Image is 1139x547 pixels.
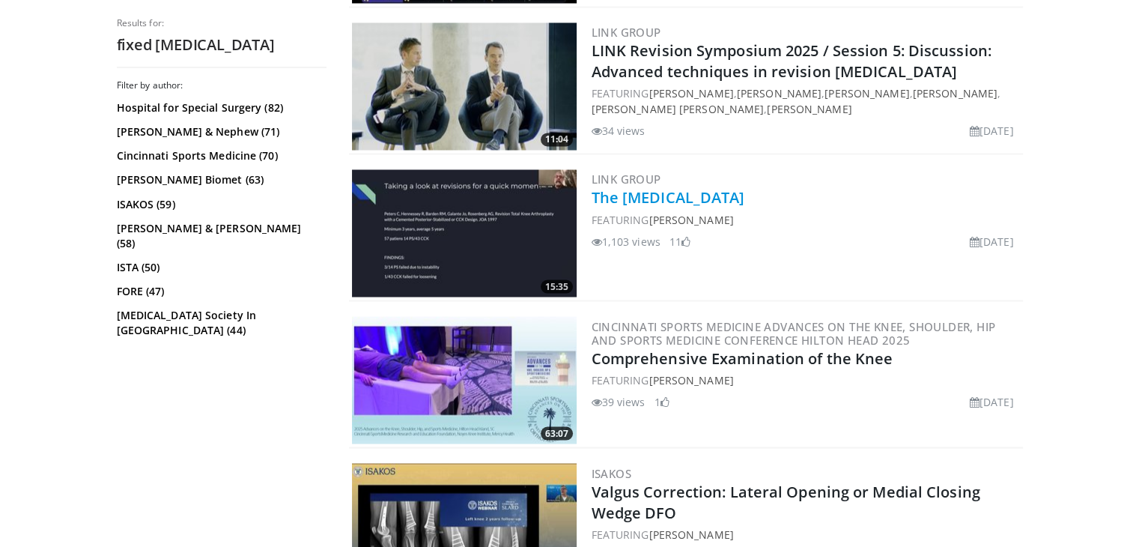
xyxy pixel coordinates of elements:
[592,348,893,368] a: Comprehensive Examination of the Knee
[117,100,323,115] a: Hospital for Special Surgery (82)
[649,372,733,387] a: [PERSON_NAME]
[669,233,690,249] li: 11
[592,123,646,139] li: 34 views
[117,124,323,139] a: [PERSON_NAME] & Nephew (71)
[352,22,577,150] a: 11:04
[592,465,631,480] a: ISAKOS
[592,172,661,187] a: LINK Group
[117,35,326,55] h2: fixed [MEDICAL_DATA]
[649,212,733,226] a: [PERSON_NAME]
[592,187,745,208] a: The [MEDICAL_DATA]
[352,316,577,444] img: 061175c1-49b6-4e1f-8108-e197501d7c43.300x170_q85_crop-smart_upscale.jpg
[117,172,323,187] a: [PERSON_NAME] Biomet (63)
[767,102,851,116] a: [PERSON_NAME]
[117,79,326,91] h3: Filter by author:
[592,40,991,82] a: LINK Revision Symposium 2025 / Session 5: Discussion: Advanced techniques in revision [MEDICAL_DATA]
[970,233,1014,249] li: [DATE]
[117,307,323,337] a: [MEDICAL_DATA] Society In [GEOGRAPHIC_DATA] (44)
[592,393,646,409] li: 39 views
[592,318,996,347] a: Cincinnati Sports Medicine Advances on the Knee, Shoulder, Hip and Sports Medicine Conference Hil...
[592,481,980,522] a: Valgus Correction: Lateral Opening or Medial Closing Wedge DFO
[352,169,577,297] img: 3ae481c4-bb71-486e-adf4-2fddcf562bc6.300x170_q85_crop-smart_upscale.jpg
[970,123,1014,139] li: [DATE]
[117,148,323,163] a: Cincinnati Sports Medicine (70)
[117,17,326,29] p: Results for:
[970,393,1014,409] li: [DATE]
[649,527,733,541] a: [PERSON_NAME]
[117,220,323,250] a: [PERSON_NAME] & [PERSON_NAME] (58)
[592,233,660,249] li: 1,103 views
[117,259,323,274] a: ISTA (50)
[592,372,1020,387] div: FEATURING
[352,22,577,150] img: da3e77f3-d1b8-48da-8da0-0eb857f12629.300x170_q85_crop-smart_upscale.jpg
[592,102,765,116] a: [PERSON_NAME] [PERSON_NAME]
[352,316,577,444] a: 63:07
[737,86,821,100] a: [PERSON_NAME]
[649,86,733,100] a: [PERSON_NAME]
[541,279,573,293] span: 15:35
[541,133,573,146] span: 11:04
[913,86,997,100] a: [PERSON_NAME]
[592,25,661,40] a: LINK Group
[592,526,1020,542] div: FEATURING
[352,169,577,297] a: 15:35
[592,211,1020,227] div: FEATURING
[117,196,323,211] a: ISAKOS (59)
[541,426,573,440] span: 63:07
[117,283,323,298] a: FORE (47)
[592,85,1020,117] div: FEATURING , , , , ,
[654,393,669,409] li: 1
[824,86,909,100] a: [PERSON_NAME]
